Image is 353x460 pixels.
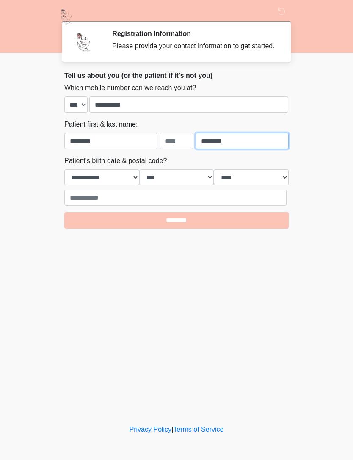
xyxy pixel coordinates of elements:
h2: Tell us about you (or the patient if it's not you) [64,72,289,80]
a: Privacy Policy [130,426,172,433]
label: Which mobile number can we reach you at? [64,83,196,93]
a: Terms of Service [173,426,223,433]
a: | [171,426,173,433]
div: Please provide your contact information to get started. [112,41,276,51]
img: Touch by Rose Beauty Bar, LLC Logo [56,6,77,27]
label: Patient's birth date & postal code? [64,156,167,166]
label: Patient first & last name: [64,119,138,129]
img: Agent Avatar [71,30,96,55]
h2: Registration Information [112,30,276,38]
